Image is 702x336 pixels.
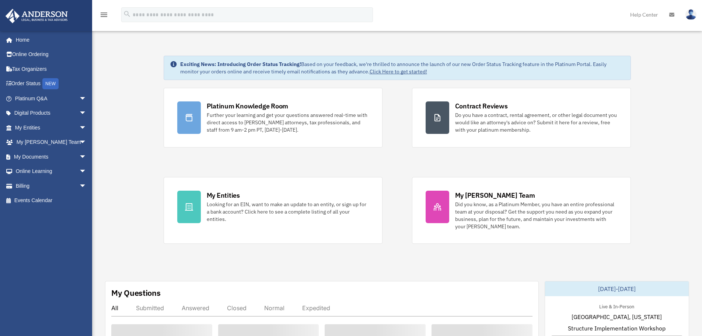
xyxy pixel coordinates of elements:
a: Platinum Q&Aarrow_drop_down [5,91,98,106]
div: All [111,304,118,312]
a: menu [99,13,108,19]
strong: Exciting News: Introducing Order Status Tracking! [180,61,301,67]
img: Anderson Advisors Platinum Portal [3,9,70,23]
a: Events Calendar [5,193,98,208]
div: NEW [42,78,59,89]
a: Digital Productsarrow_drop_down [5,106,98,121]
a: My Entitiesarrow_drop_down [5,120,98,135]
div: Submitted [136,304,164,312]
span: arrow_drop_down [79,179,94,194]
i: menu [99,10,108,19]
div: Normal [264,304,284,312]
div: [DATE]-[DATE] [545,281,689,296]
div: Answered [182,304,209,312]
i: search [123,10,131,18]
a: My Entities Looking for an EIN, want to make an update to an entity, or sign up for a bank accoun... [164,177,383,244]
a: Online Ordering [5,47,98,62]
div: Looking for an EIN, want to make an update to an entity, or sign up for a bank account? Click her... [207,201,369,223]
a: Online Learningarrow_drop_down [5,164,98,179]
div: My Entities [207,191,240,200]
div: Contract Reviews [455,101,508,111]
a: Order StatusNEW [5,76,98,91]
span: arrow_drop_down [79,106,94,121]
a: My Documentsarrow_drop_down [5,149,98,164]
div: Platinum Knowledge Room [207,101,289,111]
a: My [PERSON_NAME] Teamarrow_drop_down [5,135,98,150]
a: Tax Organizers [5,62,98,76]
div: Expedited [302,304,330,312]
span: arrow_drop_down [79,149,94,164]
a: Contract Reviews Do you have a contract, rental agreement, or other legal document you would like... [412,88,631,148]
div: Further your learning and get your questions answered real-time with direct access to [PERSON_NAM... [207,111,369,134]
a: Home [5,32,94,47]
a: Click Here to get started! [370,68,427,75]
div: Do you have a contract, rental agreement, or other legal document you would like an attorney's ad... [455,111,617,134]
a: My [PERSON_NAME] Team Did you know, as a Platinum Member, you have an entire professional team at... [412,177,631,244]
div: Live & In-Person [593,302,640,310]
span: arrow_drop_down [79,164,94,179]
div: Based on your feedback, we're thrilled to announce the launch of our new Order Status Tracking fe... [180,60,625,75]
div: My Questions [111,287,161,298]
span: [GEOGRAPHIC_DATA], [US_STATE] [572,312,662,321]
img: User Pic [685,9,696,20]
span: Structure Implementation Workshop [568,324,666,333]
a: Billingarrow_drop_down [5,179,98,193]
div: Closed [227,304,247,312]
span: arrow_drop_down [79,135,94,150]
span: arrow_drop_down [79,120,94,135]
a: Platinum Knowledge Room Further your learning and get your questions answered real-time with dire... [164,88,383,148]
div: Did you know, as a Platinum Member, you have an entire professional team at your disposal? Get th... [455,201,617,230]
div: My [PERSON_NAME] Team [455,191,535,200]
span: arrow_drop_down [79,91,94,106]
